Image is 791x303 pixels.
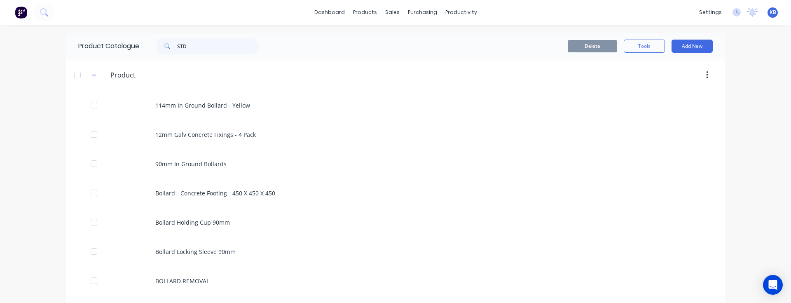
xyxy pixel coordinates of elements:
[110,70,208,80] input: Enter category name
[66,266,725,296] div: BOLLARD REMOVAL
[66,149,725,179] div: 90mm In Ground Bollards
[672,40,713,53] button: Add New
[441,6,481,19] div: productivity
[310,6,349,19] a: dashboard
[66,91,725,120] div: 114mm In Ground Bollard - Yellow
[770,9,776,16] span: KB
[15,6,27,19] img: Factory
[66,120,725,149] div: 12mm Galv Concrete Fixings - 4 Pack
[404,6,441,19] div: purchasing
[695,6,726,19] div: settings
[66,237,725,266] div: Bollard Locking Sleeve 90mm
[381,6,404,19] div: sales
[66,208,725,237] div: Bollard Holding Cup 90mm
[568,40,617,52] button: Delete
[66,33,139,59] div: Product Catalogue
[349,6,381,19] div: products
[66,179,725,208] div: Bollard - Concrete Footing - 450 X 450 X 450
[177,38,259,54] input: Search...
[763,275,783,295] div: Open Intercom Messenger
[624,40,665,53] button: Tools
